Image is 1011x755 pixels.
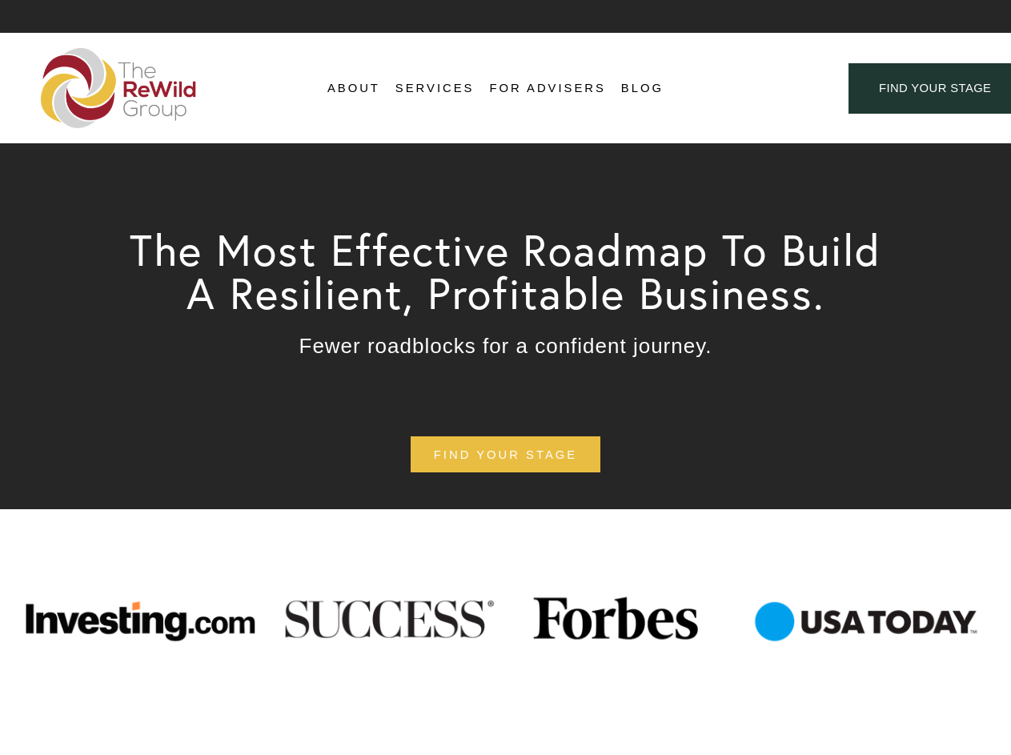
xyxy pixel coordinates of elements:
[621,77,664,101] a: Blog
[41,48,198,128] img: The ReWild Group
[327,77,380,101] a: folder dropdown
[299,334,712,358] span: Fewer roadblocks for a confident journey.
[395,77,475,101] a: folder dropdown
[130,223,895,320] span: The Most Effective Roadmap To Build A Resilient, Profitable Business.
[411,436,600,472] a: find your stage
[327,78,380,99] span: About
[395,78,475,99] span: Services
[489,77,605,101] a: For Advisers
